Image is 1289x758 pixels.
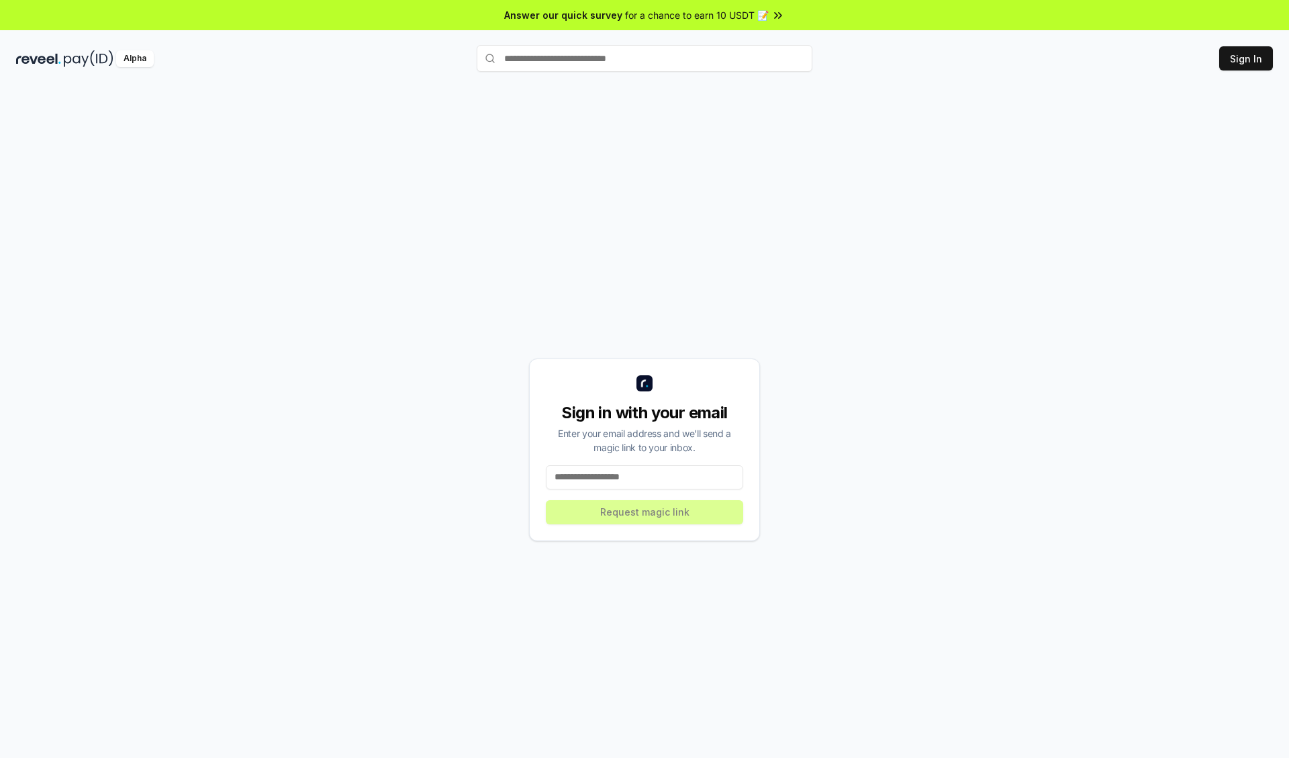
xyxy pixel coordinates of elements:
img: reveel_dark [16,50,61,67]
div: Alpha [116,50,154,67]
span: for a chance to earn 10 USDT 📝 [625,8,769,22]
img: logo_small [636,375,653,391]
button: Sign In [1219,46,1273,70]
span: Answer our quick survey [504,8,622,22]
img: pay_id [64,50,113,67]
div: Enter your email address and we’ll send a magic link to your inbox. [546,426,743,455]
div: Sign in with your email [546,402,743,424]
